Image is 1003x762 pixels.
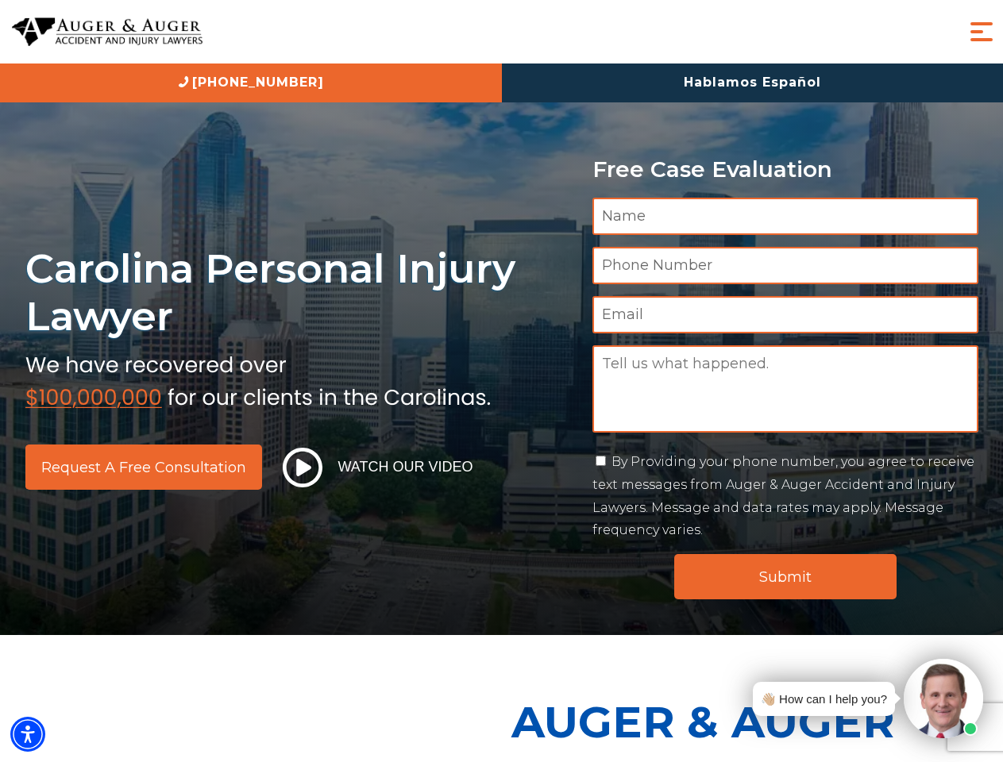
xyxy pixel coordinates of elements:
[511,683,994,761] p: Auger & Auger
[761,688,887,710] div: 👋🏼 How can I help you?
[592,157,978,182] p: Free Case Evaluation
[278,447,478,488] button: Watch Our Video
[966,16,997,48] button: Menu
[904,659,983,738] img: Intaker widget Avatar
[10,717,45,752] div: Accessibility Menu
[41,460,246,475] span: Request a Free Consultation
[592,454,974,537] label: By Providing your phone number, you agree to receive text messages from Auger & Auger Accident an...
[25,444,262,490] a: Request a Free Consultation
[674,554,897,599] input: Submit
[12,17,203,47] img: Auger & Auger Accident and Injury Lawyers Logo
[25,244,573,341] h1: Carolina Personal Injury Lawyer
[592,296,978,333] input: Email
[592,198,978,235] input: Name
[25,348,491,409] img: sub text
[592,247,978,284] input: Phone Number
